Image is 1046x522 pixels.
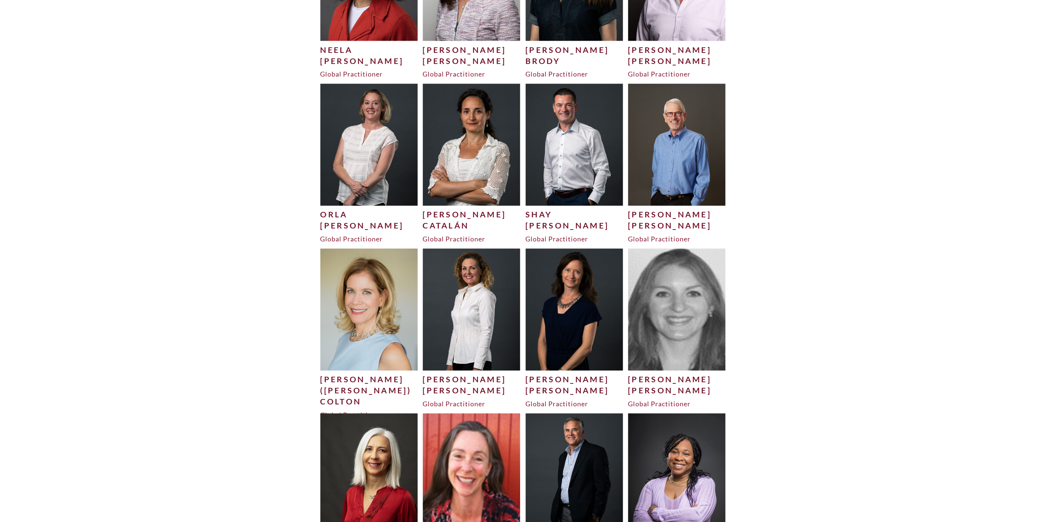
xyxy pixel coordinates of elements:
img: Shay-C-500x625.jpg [526,84,623,206]
div: [PERSON_NAME] [628,220,726,231]
div: [PERSON_NAME] ([PERSON_NAME]) [320,374,418,396]
div: Global Practitioner [320,70,418,79]
div: [PERSON_NAME] [526,385,623,396]
div: [PERSON_NAME] [628,385,726,396]
img: George-Clark-1-500x625.jpg [628,84,726,206]
img: Christy-C-500x625.jpg [423,249,521,370]
img: Allison-500x625.png [628,249,726,370]
img: Vanessa-500x625.jpg [526,249,623,370]
div: Global Practitioner [423,70,521,79]
div: Brody [526,55,623,67]
div: [PERSON_NAME] [628,374,726,385]
div: Global Practitioner [526,400,623,409]
div: [PERSON_NAME] [628,209,726,220]
a: Orla[PERSON_NAME]Global Practitioner [320,84,418,244]
div: [PERSON_NAME] [423,209,521,220]
div: Global Practitioner [423,235,521,244]
div: [PERSON_NAME] [320,220,418,231]
div: [PERSON_NAME] [423,385,521,396]
img: Orla-C-500x625.jpg [320,84,418,206]
a: [PERSON_NAME] ([PERSON_NAME])ColtonGlobal Practitioner [320,249,418,420]
div: Shay [526,209,623,220]
div: [PERSON_NAME] [423,55,521,67]
div: [PERSON_NAME] [628,44,726,55]
a: [PERSON_NAME][PERSON_NAME]Global Practitioner [526,249,623,409]
div: Global Practitioner [423,400,521,409]
a: [PERSON_NAME][PERSON_NAME]Global Practitioner [423,249,521,409]
div: Global Practitioner [526,70,623,79]
div: Catalán [423,220,521,231]
div: [PERSON_NAME] [320,55,418,67]
div: Orla [320,209,418,220]
img: tina_luddy_05032018_10-500x625.jpg [320,249,418,370]
div: [PERSON_NAME] [526,44,623,55]
a: [PERSON_NAME][PERSON_NAME]Global Practitioner [628,84,726,244]
div: Neela [320,44,418,55]
div: Global Practitioner [628,235,726,244]
div: [PERSON_NAME] [423,374,521,385]
div: Colton [320,396,418,407]
div: Global Practitioner [320,411,418,420]
a: [PERSON_NAME][PERSON_NAME]Global Practitioner [628,249,726,409]
div: Global Practitioner [628,400,726,409]
div: [PERSON_NAME] [526,374,623,385]
div: Global Practitioner [320,235,418,244]
div: [PERSON_NAME] [423,44,521,55]
div: [PERSON_NAME] [628,55,726,67]
div: [PERSON_NAME] [526,220,623,231]
a: [PERSON_NAME]CatalánGlobal Practitioner [423,84,521,244]
div: Global Practitioner [628,70,726,79]
a: Shay[PERSON_NAME]Global Practitioner [526,84,623,244]
img: Martha-C-500x625.jpg [423,84,521,206]
div: Global Practitioner [526,235,623,244]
